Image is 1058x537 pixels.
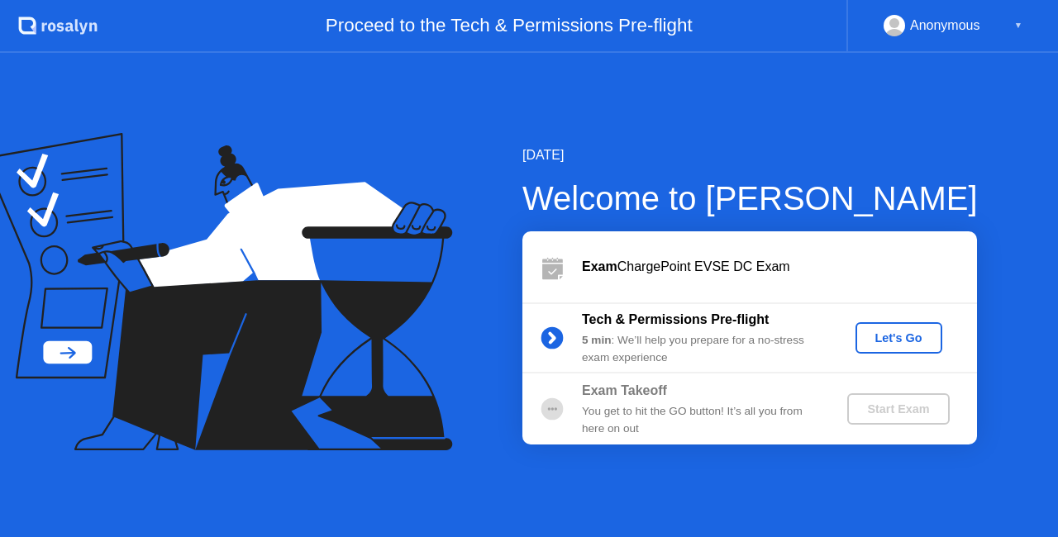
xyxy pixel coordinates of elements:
div: You get to hit the GO button! It’s all you from here on out [582,403,820,437]
div: Start Exam [854,402,942,416]
b: Tech & Permissions Pre-flight [582,312,769,326]
div: Let's Go [862,331,936,345]
b: Exam [582,259,617,273]
button: Start Exam [847,393,949,425]
div: Anonymous [910,15,980,36]
b: 5 min [582,334,612,346]
button: Let's Go [855,322,942,354]
div: ChargePoint EVSE DC Exam [582,257,977,277]
div: ▼ [1014,15,1022,36]
div: Welcome to [PERSON_NAME] [522,173,978,223]
div: : We’ll help you prepare for a no-stress exam experience [582,332,820,366]
div: [DATE] [522,145,978,165]
b: Exam Takeoff [582,383,667,397]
